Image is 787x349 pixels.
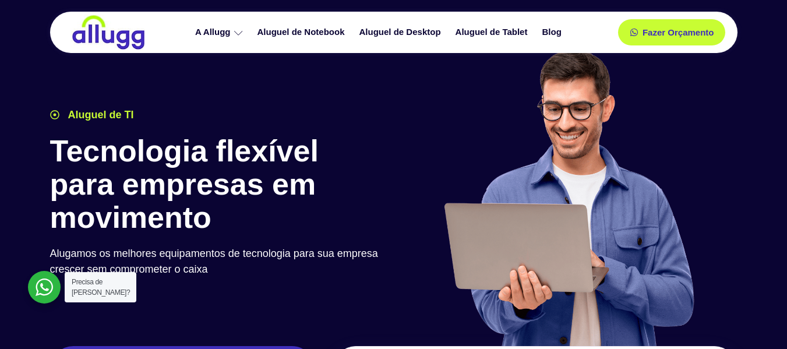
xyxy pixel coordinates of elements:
[618,19,726,45] a: Fazer Orçamento
[440,49,697,346] img: aluguel de ti para startups
[252,22,354,43] a: Aluguel de Notebook
[50,246,388,277] p: Alugamos os melhores equipamentos de tecnologia para sua empresa crescer sem comprometer o caixa
[536,22,570,43] a: Blog
[70,15,146,50] img: locação de TI é Allugg
[65,107,134,123] span: Aluguel de TI
[354,22,450,43] a: Aluguel de Desktop
[643,28,714,37] span: Fazer Orçamento
[450,22,537,43] a: Aluguel de Tablet
[50,135,388,235] h1: Tecnologia flexível para empresas em movimento
[729,293,787,349] iframe: Chat Widget
[189,22,252,43] a: A Allugg
[72,278,130,297] span: Precisa de [PERSON_NAME]?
